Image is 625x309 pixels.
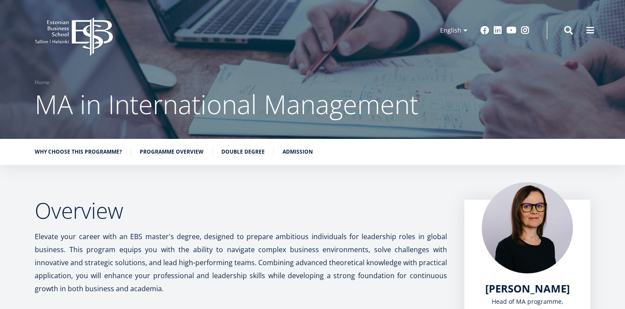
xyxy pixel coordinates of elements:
[283,148,313,156] a: Admission
[480,26,489,35] a: Facebook
[35,78,49,87] a: Home
[140,148,204,156] a: Programme overview
[485,282,570,295] a: [PERSON_NAME]
[482,182,573,273] img: Piret Masso
[485,281,570,296] span: [PERSON_NAME]
[521,26,530,35] a: Instagram
[35,232,447,293] span: Elevate your career with an EBS master's degree, designed to prepare ambitious individuals for le...
[35,86,418,122] span: MA in International Management
[221,148,265,156] a: Double Degree
[493,26,502,35] a: Linkedin
[35,148,122,156] a: Why choose this programme?
[507,26,516,35] a: Youtube
[35,200,447,221] h2: Overview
